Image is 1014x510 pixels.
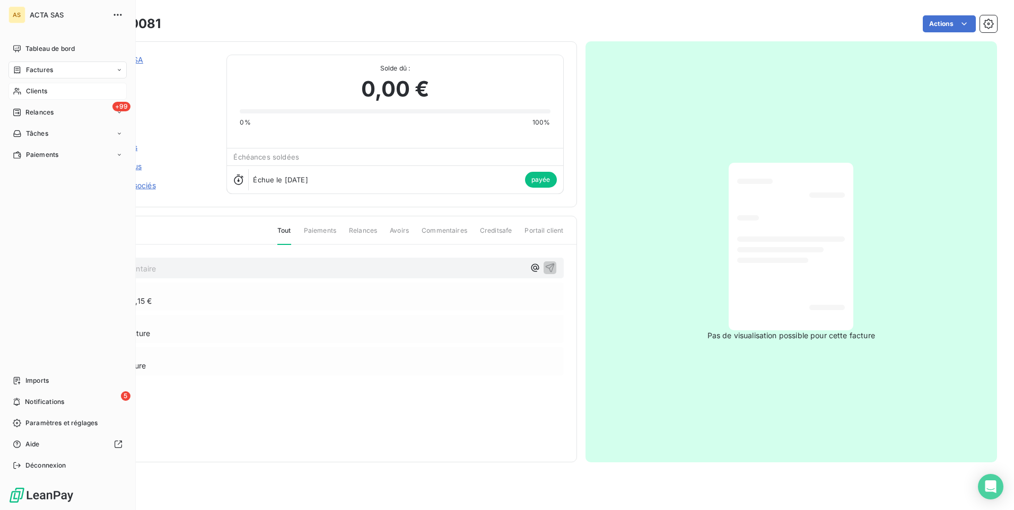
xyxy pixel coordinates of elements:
[26,86,47,96] span: Clients
[25,397,64,407] span: Notifications
[26,65,53,75] span: Factures
[25,44,75,54] span: Tableau de bord
[8,6,25,23] div: AS
[121,296,152,306] span: 373,15 €
[233,153,299,161] span: Échéances soldées
[978,474,1003,499] div: Open Intercom Messenger
[121,391,130,401] span: 5
[8,83,127,100] a: Clients
[25,418,98,428] span: Paramètres et réglages
[25,439,40,449] span: Aide
[8,415,127,432] a: Paramètres et réglages
[8,61,127,78] a: Factures
[525,172,557,188] span: payée
[30,11,106,19] span: ACTA SAS
[8,436,127,453] a: Aide
[26,150,58,160] span: Paiements
[240,64,550,73] span: Solde dû :
[8,125,127,142] a: Tâches
[240,118,250,127] span: 0%
[8,146,127,163] a: Paiements
[277,226,291,245] span: Tout
[25,108,54,117] span: Relances
[390,226,409,244] span: Avoirs
[8,372,127,389] a: Imports
[349,226,377,244] span: Relances
[25,376,49,385] span: Imports
[525,226,563,244] span: Portail client
[532,118,550,127] span: 100%
[707,330,875,341] span: Pas de visualisation possible pour cette facture
[83,67,214,76] span: CARCBE
[8,104,127,121] a: +99Relances
[112,102,130,111] span: +99
[25,461,66,470] span: Déconnexion
[253,175,308,184] span: Échue le [DATE]
[422,226,467,244] span: Commentaires
[8,40,127,57] a: Tableau de bord
[26,129,48,138] span: Tâches
[8,487,74,504] img: Logo LeanPay
[923,15,976,32] button: Actions
[304,226,336,244] span: Paiements
[480,226,512,244] span: Creditsafe
[361,73,430,105] span: 0,00 €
